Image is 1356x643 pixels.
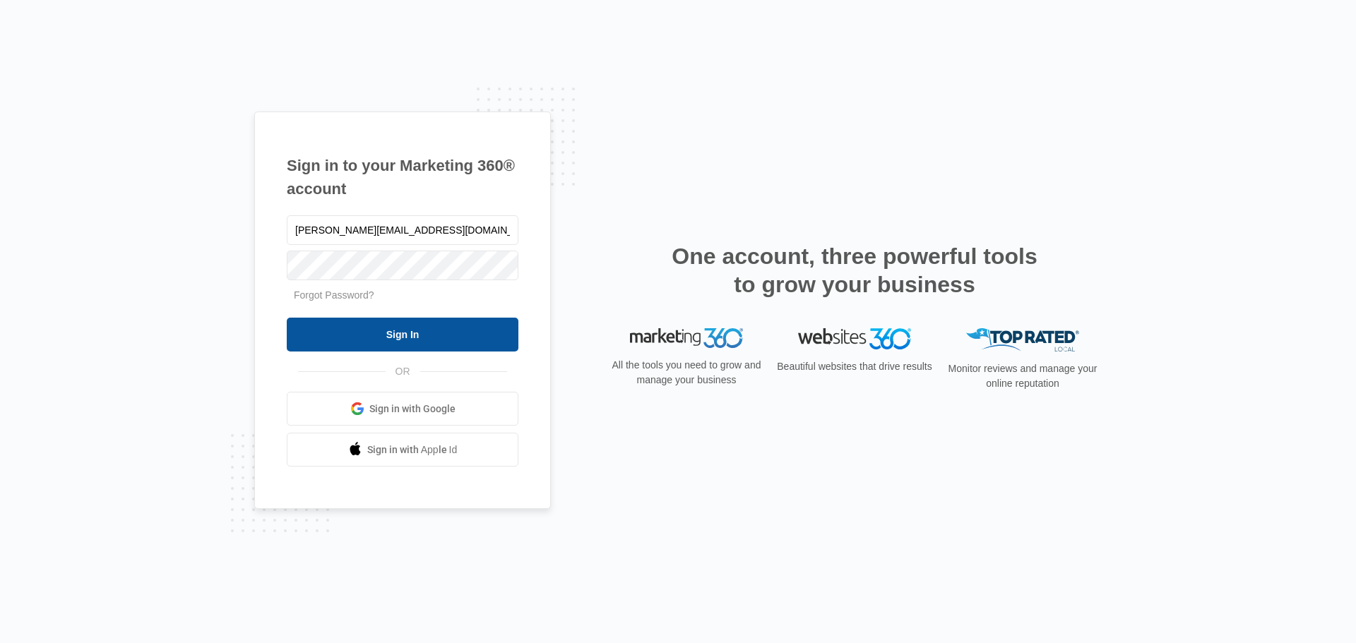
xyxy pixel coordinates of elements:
p: Beautiful websites that drive results [775,359,934,374]
h2: One account, three powerful tools to grow your business [667,242,1042,299]
a: Sign in with Google [287,392,518,426]
input: Email [287,215,518,245]
span: Sign in with Google [369,402,456,416]
span: OR [386,364,420,379]
img: Websites 360 [798,328,911,349]
img: Top Rated Local [966,328,1079,351]
a: Sign in with Apple Id [287,433,518,467]
h1: Sign in to your Marketing 360® account [287,154,518,200]
a: Forgot Password? [294,289,374,301]
p: Monitor reviews and manage your online reputation [944,361,1102,391]
p: All the tools you need to grow and manage your business [607,358,766,387]
img: Marketing 360 [630,328,743,348]
input: Sign In [287,318,518,351]
span: Sign in with Apple Id [367,443,458,457]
